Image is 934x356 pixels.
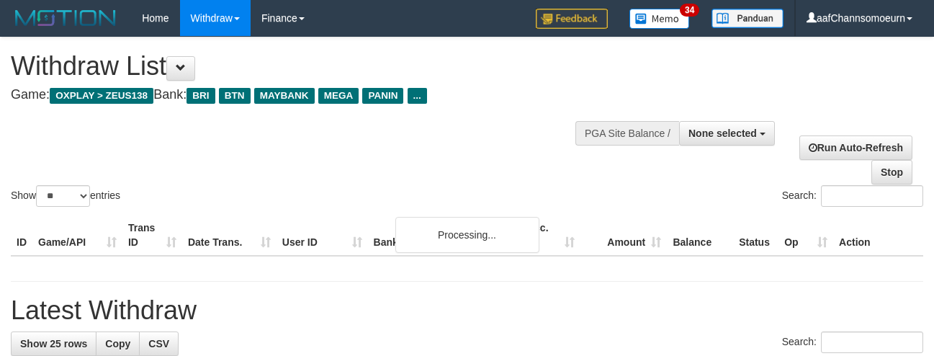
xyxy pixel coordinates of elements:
th: Bank Acc. Name [368,215,495,256]
label: Search: [782,331,923,353]
button: None selected [679,121,775,146]
span: Copy [105,338,130,350]
span: BTN [219,88,251,104]
th: Balance [667,215,733,256]
span: Show 25 rows [20,338,87,350]
th: User ID [277,215,368,256]
th: ID [11,215,32,256]
span: OXPLAY > ZEUS138 [50,88,153,104]
h1: Withdraw List [11,52,609,81]
th: Action [833,215,923,256]
div: Processing... [395,217,539,253]
span: MAYBANK [254,88,315,104]
th: Date Trans. [182,215,277,256]
label: Show entries [11,185,120,207]
div: PGA Site Balance / [575,121,679,146]
select: Showentries [36,185,90,207]
th: Game/API [32,215,122,256]
th: Amount [580,215,667,256]
span: 34 [680,4,699,17]
input: Search: [821,185,923,207]
span: PANIN [362,88,403,104]
img: MOTION_logo.png [11,7,120,29]
a: Run Auto-Refresh [799,135,912,160]
img: Feedback.jpg [536,9,608,29]
a: Stop [871,160,912,184]
img: panduan.png [711,9,783,28]
span: ... [408,88,427,104]
h1: Latest Withdraw [11,296,923,325]
th: Trans ID [122,215,182,256]
th: Op [778,215,833,256]
img: Button%20Memo.svg [629,9,690,29]
span: BRI [187,88,215,104]
label: Search: [782,185,923,207]
span: MEGA [318,88,359,104]
a: Show 25 rows [11,331,96,356]
a: Copy [96,331,140,356]
h4: Game: Bank: [11,88,609,102]
span: None selected [688,128,757,139]
th: Status [733,215,778,256]
a: CSV [139,331,179,356]
input: Search: [821,331,923,353]
span: CSV [148,338,169,350]
th: Bank Acc. Number [494,215,580,256]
